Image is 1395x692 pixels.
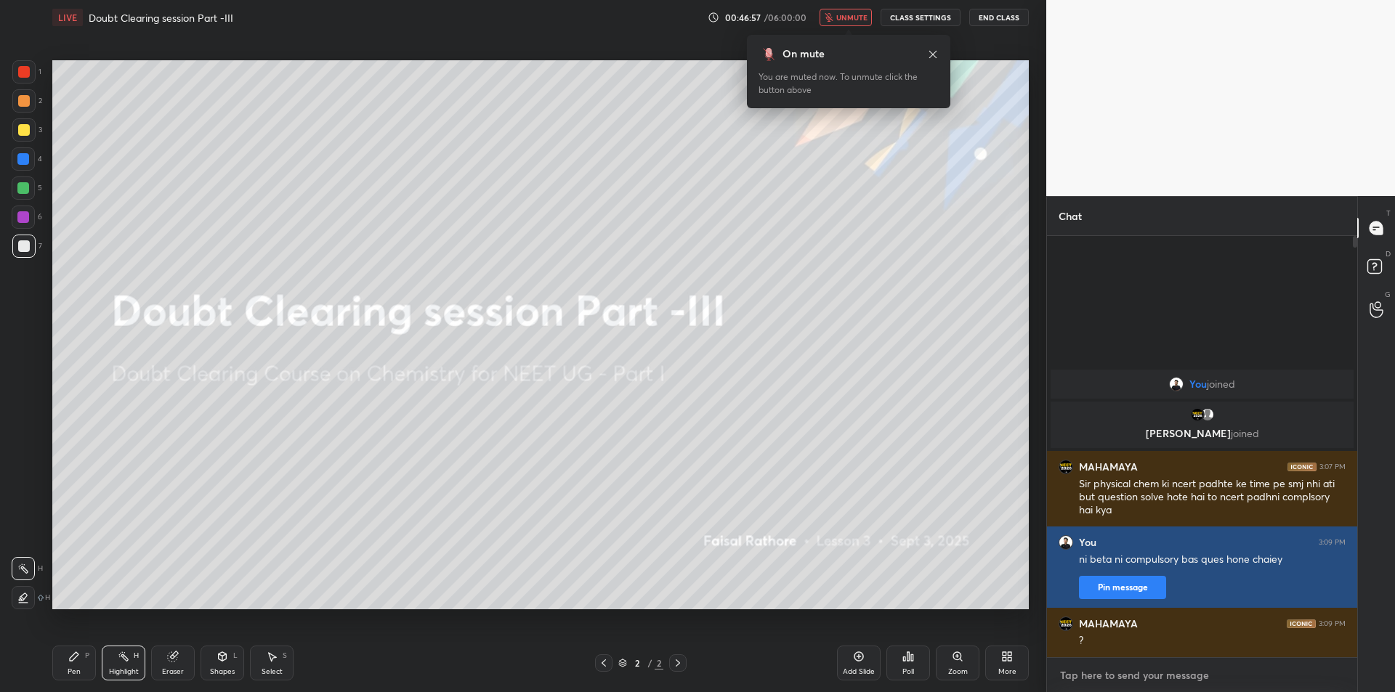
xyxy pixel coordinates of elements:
[1059,428,1345,439] p: [PERSON_NAME]
[1207,378,1235,390] span: joined
[783,46,825,62] div: On mute
[1079,576,1166,599] button: Pin message
[109,668,139,675] div: Highlight
[210,668,235,675] div: Shapes
[283,652,287,659] div: S
[162,668,184,675] div: Eraser
[1079,617,1138,630] h6: MAHAMAYA
[630,659,644,667] div: 2
[902,668,914,675] div: Poll
[1079,536,1096,549] h6: You
[1319,538,1346,547] div: 3:09 PM
[12,89,42,113] div: 2
[1079,460,1138,473] h6: MAHAMAYA
[1385,289,1391,300] p: G
[1169,377,1184,391] img: a23c7d1b6cba430992ed97ba714bd577.jpg
[759,70,939,97] div: You are muted now. To unmute click the button above
[134,652,139,659] div: H
[262,668,283,675] div: Select
[820,9,872,26] button: unmute
[1319,463,1346,471] div: 3:07 PM
[998,668,1016,675] div: More
[1059,460,1073,474] img: 344e862e9a6845de9d13563b11f02ec1.jpg
[68,668,81,675] div: Pen
[89,11,233,25] h4: Doubt Clearing session Part -III
[12,176,42,200] div: 5
[836,12,868,23] span: unmute
[1190,407,1205,422] img: 344e862e9a6845de9d13563b11f02ec1.jpg
[948,668,968,675] div: Zoom
[12,205,42,229] div: 6
[1079,634,1346,648] div: ?
[1200,407,1215,422] img: default.png
[655,656,663,669] div: 2
[1059,535,1073,550] img: a23c7d1b6cba430992ed97ba714bd577.jpg
[12,235,42,258] div: 7
[85,652,89,659] div: P
[1189,378,1207,390] span: You
[969,9,1029,26] button: End Class
[12,147,42,171] div: 4
[45,594,50,601] p: H
[881,9,961,26] button: CLASS SETTINGS
[38,565,43,572] p: H
[12,60,41,84] div: 1
[1047,197,1093,235] p: Chat
[843,668,875,675] div: Add Slide
[1386,208,1391,219] p: T
[1059,616,1073,631] img: 344e862e9a6845de9d13563b11f02ec1.jpg
[1079,477,1346,518] div: Sir physical chem ki ncert padhte ke time pe smj nhi ati but question solve hote hai to ncert pad...
[233,652,238,659] div: L
[1079,553,1346,567] div: ni beta ni compulsory bas ques hone chaiey
[52,9,83,26] div: LIVE
[1287,463,1317,471] img: iconic-dark.1390631f.png
[1047,367,1357,657] div: grid
[12,118,42,142] div: 3
[1231,426,1259,440] span: joined
[1386,248,1391,259] p: D
[647,659,652,667] div: /
[1287,619,1316,628] img: iconic-dark.1390631f.png
[38,595,44,601] img: shiftIcon.72a6c929.svg
[1319,619,1346,628] div: 3:09 PM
